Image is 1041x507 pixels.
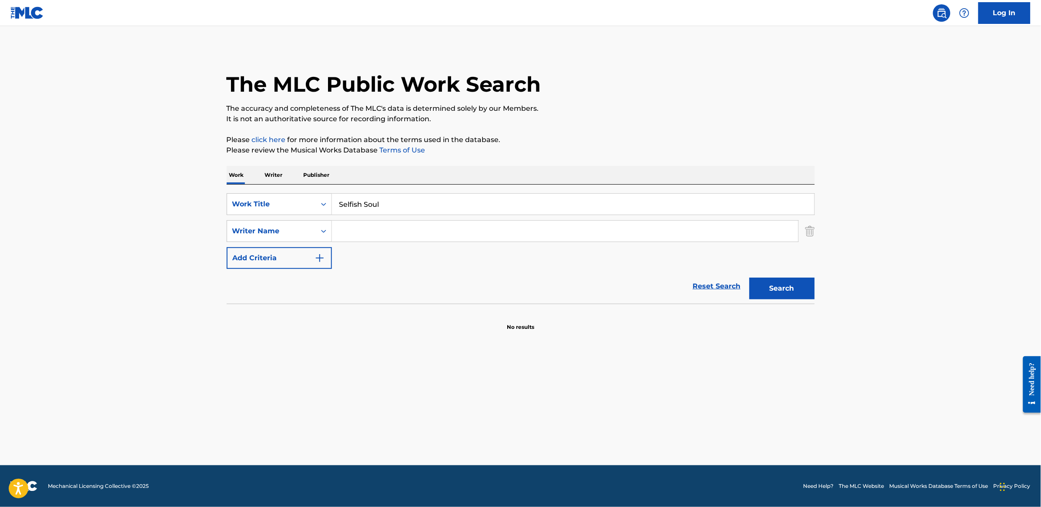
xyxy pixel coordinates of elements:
[232,199,311,209] div: Work Title
[252,136,286,144] a: click here
[227,71,541,97] h1: The MLC Public Work Search
[10,481,37,491] img: logo
[227,103,815,114] p: The accuracy and completeness of The MLC's data is determined solely by our Members.
[227,145,815,156] p: Please review the Musical Works Database
[227,114,815,124] p: It is not an authoritative source for recording information.
[839,482,884,490] a: The MLC Website
[750,278,815,299] button: Search
[227,135,815,145] p: Please for more information about the terms used in the database.
[232,226,311,236] div: Writer Name
[933,4,951,22] a: Public Search
[994,482,1031,490] a: Privacy Policy
[959,8,970,18] img: help
[805,220,815,242] img: Delete Criterion
[10,7,44,19] img: MLC Logo
[227,193,815,304] form: Search Form
[262,166,285,184] p: Writer
[937,8,947,18] img: search
[890,482,988,490] a: Musical Works Database Terms of Use
[301,166,332,184] p: Publisher
[507,313,534,331] p: No results
[48,482,149,490] span: Mechanical Licensing Collective © 2025
[803,482,834,490] a: Need Help?
[689,277,745,296] a: Reset Search
[227,247,332,269] button: Add Criteria
[315,253,325,263] img: 9d2ae6d4665cec9f34b9.svg
[378,146,425,154] a: Terms of Use
[1017,349,1041,419] iframe: Resource Center
[1000,474,1005,500] div: Drag
[956,4,973,22] div: Help
[978,2,1031,24] a: Log In
[227,166,247,184] p: Work
[997,465,1041,507] iframe: Chat Widget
